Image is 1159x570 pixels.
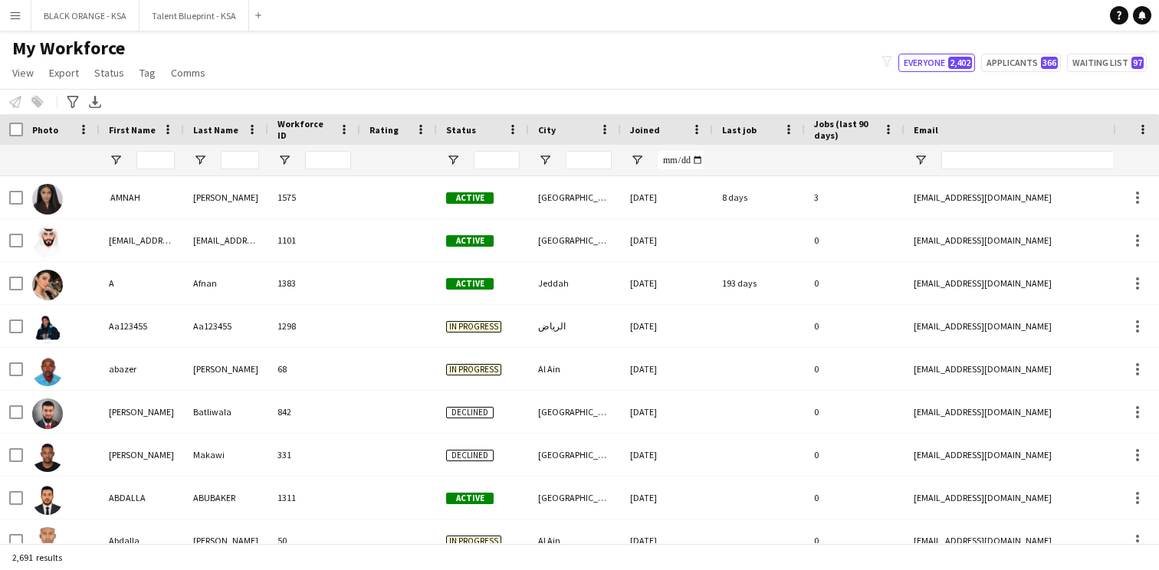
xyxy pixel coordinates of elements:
[805,219,905,261] div: 0
[805,477,905,519] div: 0
[805,176,905,218] div: 3
[184,219,268,261] div: [EMAIL_ADDRESS][DOMAIN_NAME]
[94,66,124,80] span: Status
[32,270,63,300] img: A Afnan
[268,262,360,304] div: 1383
[805,305,905,347] div: 0
[538,124,556,136] span: City
[446,407,494,418] span: Declined
[805,519,905,562] div: 0
[100,176,184,218] div: ‏ AMNAH
[32,441,63,472] img: Abdalaziz Makawi
[529,391,621,433] div: [GEOGRAPHIC_DATA]
[136,151,175,169] input: First Name Filter Input
[64,93,82,111] app-action-btn: Advanced filters
[184,348,268,390] div: [PERSON_NAME]
[184,391,268,433] div: Batliwala
[621,519,713,562] div: [DATE]
[32,184,63,215] img: ‏ AMNAH IDRIS
[165,63,212,83] a: Comms
[32,527,63,558] img: Abdalla Kamal
[184,434,268,476] div: Makawi
[32,313,63,343] img: Aa123455 Aa123455
[100,391,184,433] div: [PERSON_NAME]
[529,305,621,347] div: الرياض
[109,153,123,167] button: Open Filter Menu
[805,434,905,476] div: 0
[305,151,351,169] input: Workforce ID Filter Input
[12,37,125,60] span: My Workforce
[621,176,713,218] div: [DATE]
[100,477,184,519] div: ABDALLA
[277,153,291,167] button: Open Filter Menu
[713,262,805,304] div: 193 days
[713,176,805,218] div: 8 days
[193,124,238,136] span: Last Name
[621,348,713,390] div: [DATE]
[88,63,130,83] a: Status
[49,66,79,80] span: Export
[221,151,259,169] input: Last Name Filter Input
[268,434,360,476] div: 331
[171,66,205,80] span: Comms
[268,477,360,519] div: 1311
[621,262,713,304] div: [DATE]
[914,153,928,167] button: Open Filter Menu
[1041,57,1058,69] span: 366
[805,348,905,390] div: 0
[446,124,476,136] span: Status
[621,434,713,476] div: [DATE]
[140,66,156,80] span: Tag
[814,118,877,141] span: Jobs (last 90 days)
[630,153,644,167] button: Open Filter Menu
[193,153,207,167] button: Open Filter Menu
[277,118,333,141] span: Workforce ID
[805,262,905,304] div: 0
[566,151,612,169] input: City Filter Input
[32,124,58,136] span: Photo
[529,477,621,519] div: [GEOGRAPHIC_DATA]
[369,124,399,136] span: Rating
[914,124,938,136] span: Email
[184,305,268,347] div: Aa123455
[898,54,975,72] button: Everyone2,402
[100,434,184,476] div: [PERSON_NAME]
[446,536,501,547] span: In progress
[529,219,621,261] div: [GEOGRAPHIC_DATA]
[32,227,63,257] img: 3khaled7@gmail.com 3khaled7@gmail.com
[268,305,360,347] div: 1298
[184,176,268,218] div: [PERSON_NAME]
[621,391,713,433] div: [DATE]
[6,63,40,83] a: View
[32,484,63,515] img: ABDALLA ABUBAKER
[109,124,156,136] span: First Name
[446,321,501,332] span: In progress
[100,219,184,261] div: [EMAIL_ADDRESS][DOMAIN_NAME]
[32,355,63,386] img: abazer sidahmed Mohammed
[140,1,249,31] button: Talent Blueprint - KSA
[268,176,360,218] div: 1575
[981,54,1061,72] button: Applicants366
[1067,54,1147,72] button: Waiting list97
[133,63,162,83] a: Tag
[86,93,104,111] app-action-btn: Export XLSX
[268,219,360,261] div: 1101
[630,124,660,136] span: Joined
[32,398,63,429] img: Abbas Batliwala
[31,1,140,31] button: BLACK ORANGE - KSA
[446,235,494,247] span: Active
[805,391,905,433] div: 0
[100,348,184,390] div: abazer
[12,66,34,80] span: View
[268,519,360,562] div: 50
[446,450,494,461] span: Declined
[446,153,460,167] button: Open Filter Menu
[474,151,520,169] input: Status Filter Input
[184,519,268,562] div: [PERSON_NAME]
[100,519,184,562] div: Abdalla
[529,434,621,476] div: [GEOGRAPHIC_DATA]
[529,519,621,562] div: Al Ain
[529,348,621,390] div: Al Ain
[621,477,713,519] div: [DATE]
[43,63,85,83] a: Export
